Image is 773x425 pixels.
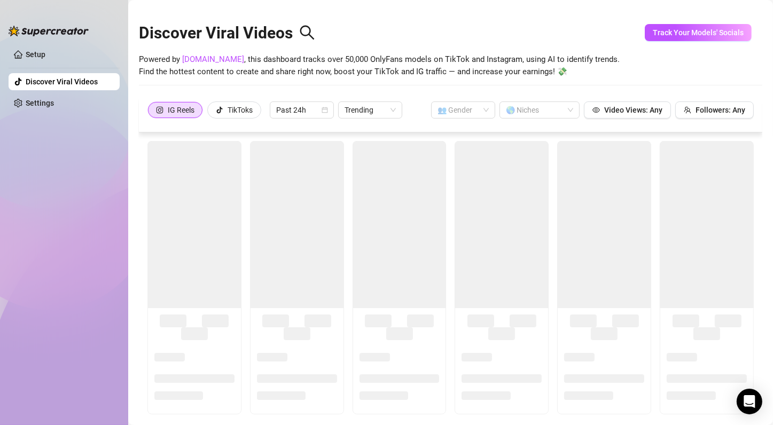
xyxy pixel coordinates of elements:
[737,389,762,414] div: Open Intercom Messenger
[156,106,163,114] span: instagram
[696,106,745,114] span: Followers: Any
[9,26,89,36] img: logo-BBDzfeDw.svg
[182,54,244,64] a: [DOMAIN_NAME]
[592,106,600,114] span: eye
[26,77,98,86] a: Discover Viral Videos
[684,106,691,114] span: team
[228,102,253,118] div: TikToks
[276,102,327,118] span: Past 24h
[322,107,328,113] span: calendar
[168,102,194,118] div: IG Reels
[299,25,315,41] span: search
[139,23,315,43] h2: Discover Viral Videos
[675,101,754,119] button: Followers: Any
[139,53,620,78] span: Powered by , this dashboard tracks over 50,000 OnlyFans models on TikTok and Instagram, using AI ...
[653,28,744,37] span: Track Your Models' Socials
[26,99,54,107] a: Settings
[584,101,671,119] button: Video Views: Any
[216,106,223,114] span: tik-tok
[645,24,752,41] button: Track Your Models' Socials
[345,102,396,118] span: Trending
[604,106,662,114] span: Video Views: Any
[26,50,45,59] a: Setup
